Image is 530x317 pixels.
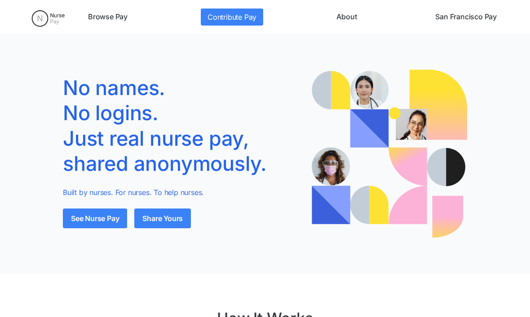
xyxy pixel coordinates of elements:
[63,187,298,198] p: Built by nurses. For nurses. To help nurses.
[84,9,131,26] a: Browse Pay
[201,9,263,26] a: Contribute Pay
[63,75,298,176] h1: No names. No logins. Just real nurse pay, shared anonymously.
[63,208,127,228] a: See Nurse Pay
[333,9,360,26] a: About
[312,69,467,238] img: Illustration of a nurse with speech bubbles showing real pay quotes
[134,208,191,228] a: Share Yours
[432,9,500,26] a: San Francisco Pay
